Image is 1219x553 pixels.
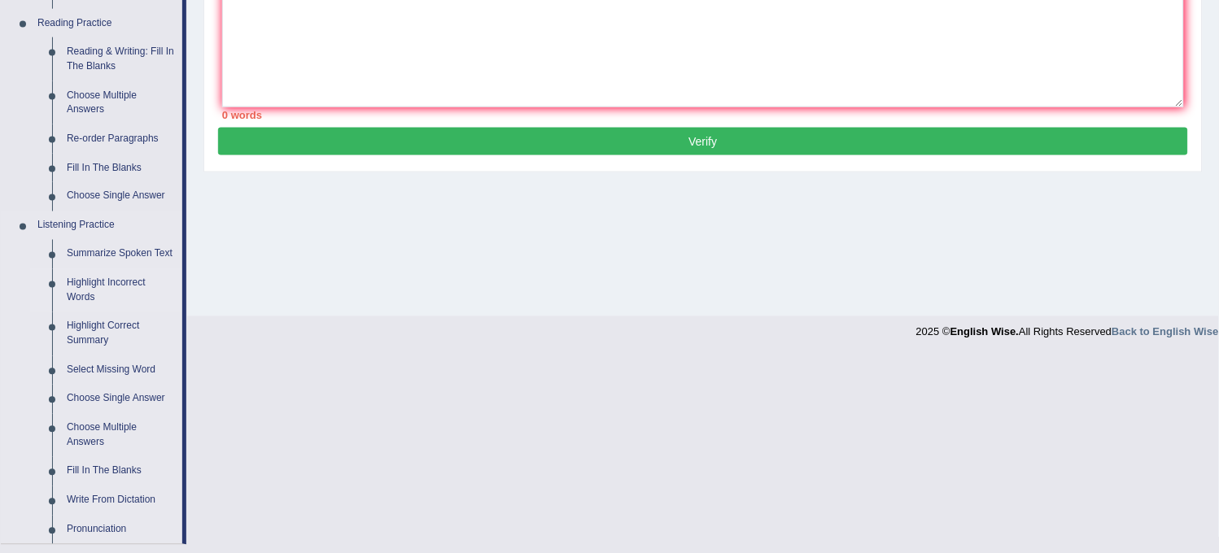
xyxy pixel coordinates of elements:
[59,356,182,385] a: Select Missing Word
[916,316,1219,340] div: 2025 © All Rights Reserved
[59,486,182,516] a: Write From Dictation
[59,81,182,124] a: Choose Multiple Answers
[59,37,182,81] a: Reading & Writing: Fill In The Blanks
[30,9,182,38] a: Reading Practice
[59,182,182,211] a: Choose Single Answer
[218,128,1188,155] button: Verify
[59,414,182,457] a: Choose Multiple Answers
[59,269,182,312] a: Highlight Incorrect Words
[1112,326,1219,338] a: Back to English Wise
[59,385,182,414] a: Choose Single Answer
[950,326,1019,338] strong: English Wise.
[59,240,182,269] a: Summarize Spoken Text
[59,516,182,545] a: Pronunciation
[30,211,182,241] a: Listening Practice
[59,154,182,183] a: Fill In The Blanks
[59,457,182,486] a: Fill In The Blanks
[222,107,1184,123] div: 0 words
[59,312,182,355] a: Highlight Correct Summary
[59,124,182,154] a: Re-order Paragraphs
